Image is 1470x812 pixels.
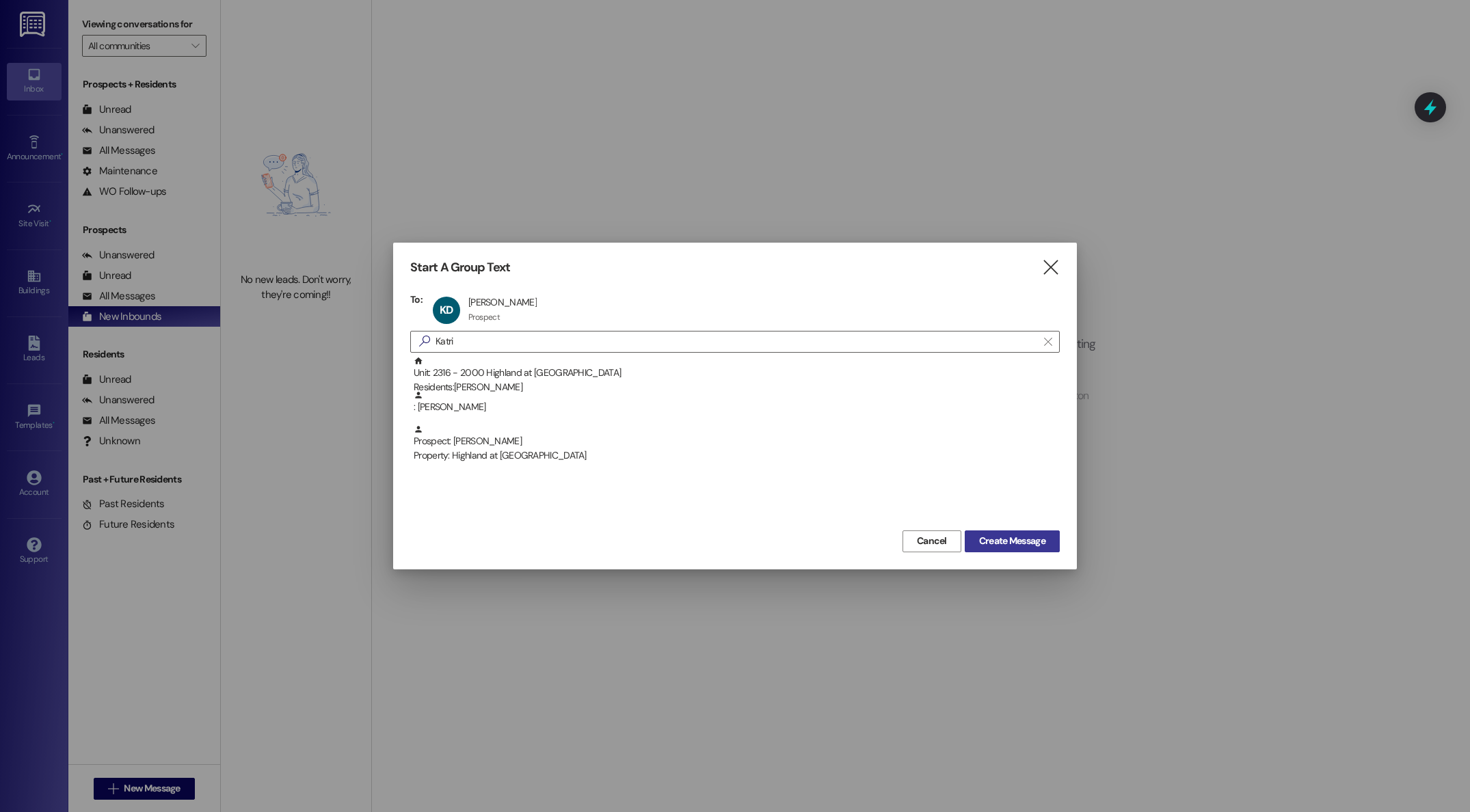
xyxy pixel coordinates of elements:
h3: To: [410,293,423,306]
span: Cancel [917,534,947,548]
input: Search for any contact or apartment [436,332,1037,351]
div: Property: Highland at [GEOGRAPHIC_DATA] [414,448,1060,463]
div: : [PERSON_NAME] [410,390,1060,424]
div: Unit: 2316 - 2000 Highland at [GEOGRAPHIC_DATA] [414,356,1060,395]
div: Prospect [468,312,500,323]
div: Prospect: [PERSON_NAME]Property: Highland at [GEOGRAPHIC_DATA] [410,424,1060,459]
div: Residents: [PERSON_NAME] [414,380,1060,394]
button: Create Message [965,530,1060,552]
div: Prospect: [PERSON_NAME] [414,424,1060,463]
div: [PERSON_NAME] [468,296,537,308]
i:  [414,334,436,349]
div: Unit: 2316 - 2000 Highland at [GEOGRAPHIC_DATA]Residents:[PERSON_NAME] [410,356,1060,390]
i:  [1041,260,1060,275]
i:  [1044,336,1052,347]
span: KD [440,303,453,317]
button: Clear text [1037,331,1059,352]
span: Create Message [979,534,1045,548]
h3: Start A Group Text [410,260,510,275]
div: : [PERSON_NAME] [414,390,1060,414]
button: Cancel [903,530,961,552]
